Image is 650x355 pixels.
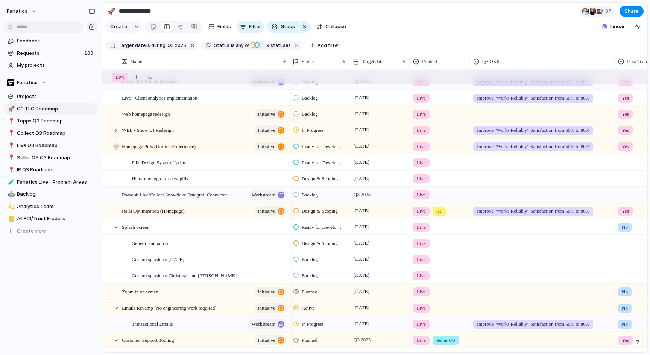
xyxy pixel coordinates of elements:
[302,304,315,312] span: Active
[624,8,639,15] span: Share
[150,42,166,49] span: during
[622,94,629,102] span: Yes
[267,21,299,33] button: Group
[122,287,158,296] span: Zoom in on screen
[281,23,295,30] span: Group
[8,215,13,223] div: 📒
[302,58,314,65] span: Status
[84,50,95,57] span: 100
[17,37,95,45] span: Feedback
[4,140,98,151] a: 📍Live Q3 Roadmap
[167,42,186,49] span: Q3 2025
[417,159,426,166] span: Live
[622,207,629,215] span: Yes
[255,206,286,216] button: initiative
[229,41,251,50] button: isany of
[132,174,188,183] span: Hierarchy logic for new pills
[4,164,98,175] a: 📍IR Q3 Roadmap
[352,222,371,231] span: [DATE]
[302,110,318,118] span: Backlog
[255,125,286,135] button: initiative
[122,142,196,150] span: Homepage Pills (Unified Experience)
[352,239,371,248] span: [DATE]
[417,288,426,296] span: Live
[627,58,648,65] span: Data Team
[352,174,371,183] span: [DATE]
[7,215,14,222] button: 📒
[622,127,629,134] span: Yes
[132,255,184,263] span: Custom splash for [DATE]
[17,79,38,86] span: Fanatics
[131,58,142,65] span: Name
[352,190,372,199] span: Q3 2025
[622,304,628,312] span: No
[166,41,188,50] button: Q3 2025
[7,142,14,149] button: 📍
[4,48,98,59] a: Requests100
[7,203,14,210] button: 💫
[417,143,426,150] span: Live
[132,271,237,279] span: Custom splash for Christmas and [PERSON_NAME]
[622,143,629,150] span: Yes
[17,93,95,100] span: Projects
[258,287,275,297] span: initiative
[252,190,275,200] span: workstream
[7,190,14,198] button: 🤖
[4,91,98,102] a: Projects
[352,142,371,151] span: [DATE]
[8,141,13,150] div: 📍
[622,110,629,118] span: Yes
[8,129,13,137] div: 📍
[255,303,286,313] button: initiative
[258,303,275,313] span: initiative
[302,159,343,166] span: Ready for Development
[4,152,98,163] a: 📍Seller OS Q3 Roadmap
[477,143,589,150] span: Improve "Works Reliably" Satisfaction from 60% to 80%
[249,23,261,30] span: Filter
[17,190,95,198] span: Backlog
[302,288,317,296] span: Planned
[17,142,95,149] span: Live Q3 Roadmap
[249,190,286,200] button: workstream
[302,175,338,183] span: Design & Scoping
[417,240,426,247] span: Live
[4,177,98,188] a: 🧪Fanatics Live - Problem Areas
[7,117,14,125] button: 📍
[8,166,13,174] div: 📍
[17,117,95,125] span: Topps Q3 Roadmap
[622,288,628,296] span: No
[622,320,628,328] span: No
[8,178,13,186] div: 🧪
[258,141,275,152] span: initiative
[8,104,13,113] div: 🚀
[132,239,168,247] span: Generic animation
[417,127,426,134] span: Live
[352,93,371,102] span: [DATE]
[4,189,98,200] a: 🤖Backlog
[417,320,426,328] span: Live
[231,42,235,49] span: is
[258,206,275,216] span: initiative
[605,8,614,15] span: 37
[132,319,173,328] span: Transactional Emails
[417,175,426,183] span: Live
[4,201,98,212] div: 💫Analytics Team
[477,94,589,102] span: Improve "Works Reliably" Satisfaction from 60% to 80%
[620,6,644,17] button: Share
[237,21,264,33] button: Filter
[17,227,46,235] span: Create view
[7,130,14,137] button: 📍
[17,203,95,210] span: Analytics Team
[252,319,275,329] span: workstream
[302,256,318,263] span: Backlog
[477,207,589,215] span: Improve "Works Reliably" Satisfaction from 60% to 80%
[417,337,426,344] span: Live
[4,35,98,47] a: Feedback
[217,23,231,30] span: Fields
[118,42,146,49] span: Target date
[122,335,174,344] span: Customer Support Tooling
[352,125,371,134] span: [DATE]
[417,256,426,263] span: Live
